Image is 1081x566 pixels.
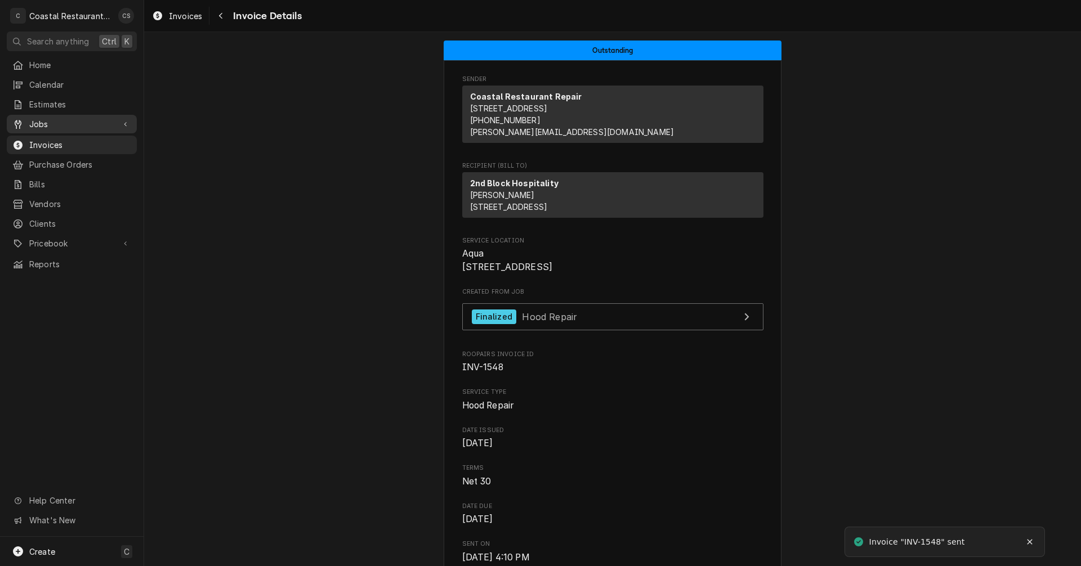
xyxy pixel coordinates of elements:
div: Chris Sockriter's Avatar [118,8,134,24]
span: Ctrl [102,35,117,47]
span: [STREET_ADDRESS] [470,104,548,113]
span: Service Type [462,388,763,397]
div: Status [444,41,781,60]
a: Go to Jobs [7,115,137,133]
span: Invoices [169,10,202,22]
span: What's New [29,514,130,526]
span: Invoice Details [230,8,301,24]
span: Vendors [29,198,131,210]
span: [DATE] [462,514,493,524]
div: Roopairs Invoice ID [462,350,763,374]
a: Invoices [148,7,207,25]
span: Create [29,547,55,556]
a: Go to What's New [7,511,137,529]
div: C [10,8,26,24]
div: Coastal Restaurant Repair [29,10,112,22]
a: Purchase Orders [7,155,137,174]
span: Clients [29,218,131,230]
span: K [124,35,129,47]
a: Reports [7,255,137,273]
span: Roopairs Invoice ID [462,350,763,359]
span: Sent On [462,551,763,564]
span: Service Location [462,236,763,245]
span: [DATE] [462,438,493,448]
a: Clients [7,214,137,233]
span: Created From Job [462,288,763,297]
a: Go to Help Center [7,491,137,510]
div: Sent On [462,540,763,564]
span: [DATE] 4:10 PM [462,552,530,563]
a: Home [7,56,137,74]
strong: 2nd Block Hospitality [470,178,559,188]
div: Invoice "INV-1548" sent [869,536,967,548]
span: Invoices [29,139,131,151]
span: Date Issued [462,437,763,450]
span: Calendar [29,79,131,91]
span: Net 30 [462,476,492,487]
a: Vendors [7,195,137,213]
span: Date Due [462,513,763,526]
div: Created From Job [462,288,763,336]
span: Sender [462,75,763,84]
div: Recipient (Bill To) [462,172,763,222]
span: Terms [462,475,763,488]
div: Recipient (Bill To) [462,172,763,218]
button: Navigate back [212,7,230,25]
span: Roopairs Invoice ID [462,361,763,374]
a: View Job [462,303,763,331]
div: Sender [462,86,763,147]
div: Invoice Recipient [462,161,763,223]
span: [PERSON_NAME] [STREET_ADDRESS] [470,190,548,212]
span: Service Location [462,247,763,273]
a: [PHONE_NUMBER] [470,115,540,125]
div: Finalized [472,309,516,325]
span: Sent On [462,540,763,549]
div: Terms [462,464,763,488]
span: INV-1548 [462,362,503,372]
span: Hood Repair [462,400,514,411]
span: Purchase Orders [29,159,131,170]
span: Reports [29,258,131,270]
span: C [124,546,129,558]
div: Date Due [462,502,763,526]
span: Date Issued [462,426,763,435]
div: Service Location [462,236,763,274]
span: Recipient (Bill To) [462,161,763,170]
div: CS [118,8,134,24]
span: Help Center [29,495,130,506]
span: Aqua [STREET_ADDRESS] [462,248,553,272]
strong: Coastal Restaurant Repair [470,92,582,101]
span: Bills [29,178,131,190]
div: Invoice Sender [462,75,763,148]
span: Jobs [29,118,114,130]
div: Date Issued [462,426,763,450]
a: [PERSON_NAME][EMAIL_ADDRESS][DOMAIN_NAME] [470,127,674,137]
a: Invoices [7,136,137,154]
a: Calendar [7,75,137,94]
span: Pricebook [29,237,114,249]
span: Terms [462,464,763,473]
span: Hood Repair [522,311,577,322]
span: Search anything [27,35,89,47]
button: Search anythingCtrlK [7,32,137,51]
span: Estimates [29,98,131,110]
a: Go to Pricebook [7,234,137,253]
a: Bills [7,175,137,194]
span: Date Due [462,502,763,511]
span: Outstanding [592,47,633,54]
span: Home [29,59,131,71]
span: Service Type [462,399,763,412]
div: Service Type [462,388,763,412]
div: Sender [462,86,763,143]
a: Estimates [7,95,137,114]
